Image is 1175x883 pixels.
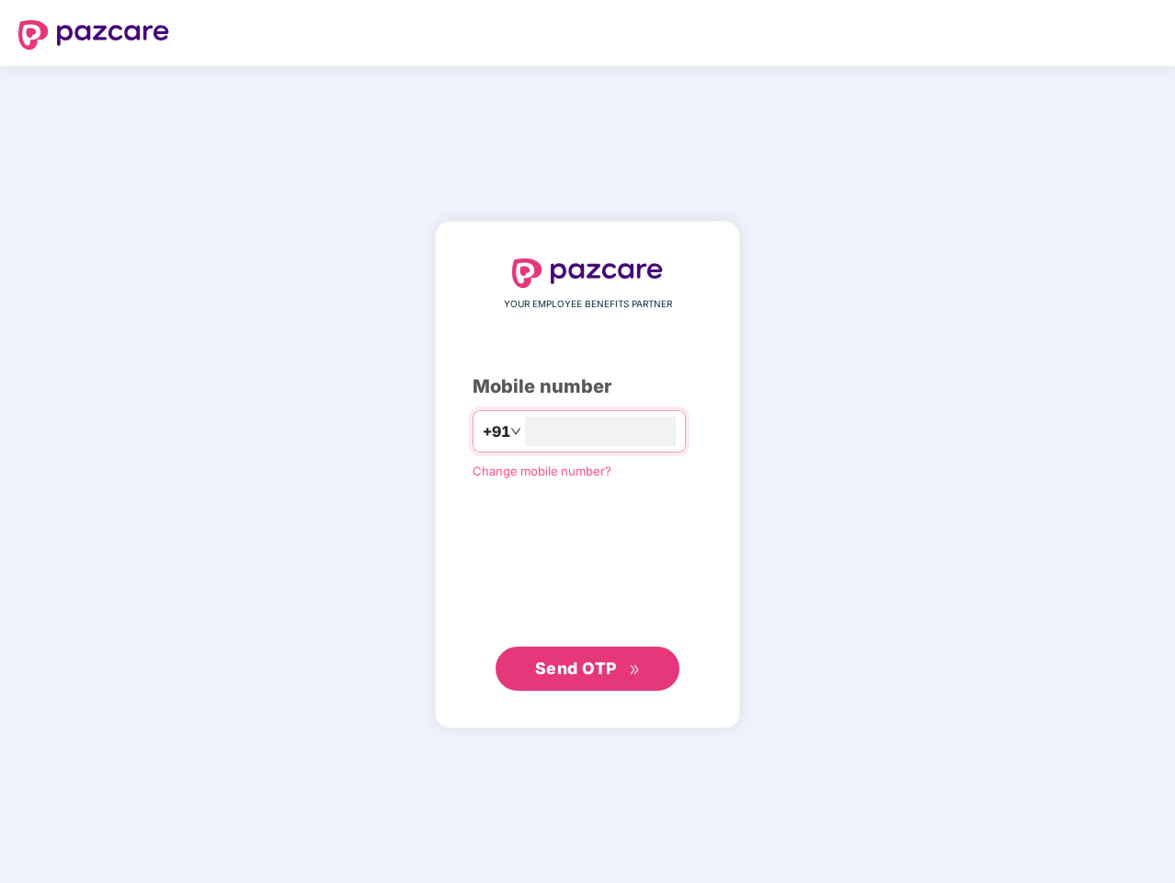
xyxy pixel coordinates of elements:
[473,373,702,401] div: Mobile number
[512,258,663,288] img: logo
[535,659,617,678] span: Send OTP
[504,297,672,312] span: YOUR EMPLOYEE BENEFITS PARTNER
[629,664,641,676] span: double-right
[496,647,679,691] button: Send OTPdouble-right
[18,20,169,50] img: logo
[483,420,510,443] span: +91
[473,464,611,478] a: Change mobile number?
[510,426,521,437] span: down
